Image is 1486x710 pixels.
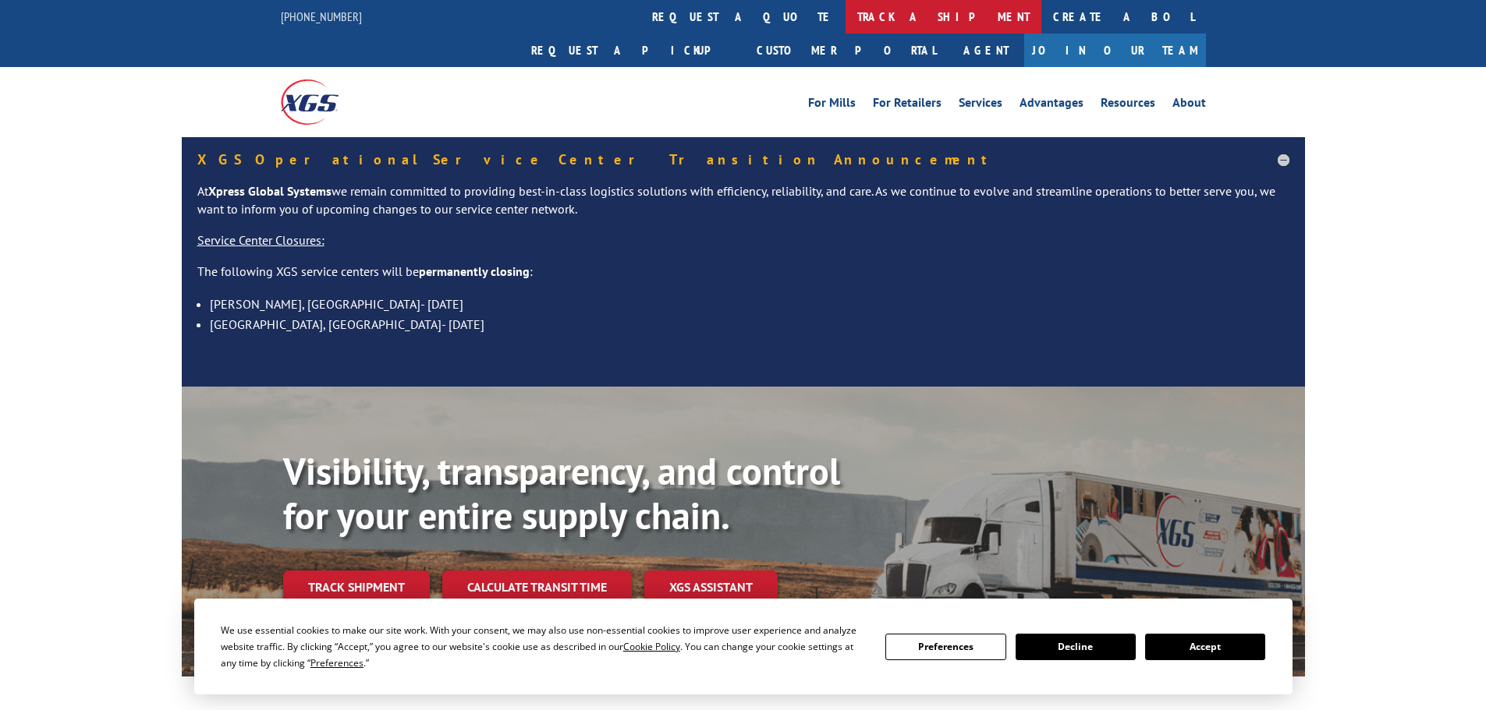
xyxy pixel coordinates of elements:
[283,447,840,540] b: Visibility, transparency, and control for your entire supply chain.
[1101,97,1155,114] a: Resources
[210,294,1289,314] li: [PERSON_NAME], [GEOGRAPHIC_DATA]- [DATE]
[808,97,856,114] a: For Mills
[221,622,867,671] div: We use essential cookies to make our site work. With your consent, we may also use non-essential ...
[948,34,1024,67] a: Agent
[520,34,745,67] a: Request a pickup
[442,570,632,604] a: Calculate transit time
[419,263,530,279] strong: permanently closing
[283,570,430,603] a: Track shipment
[885,634,1005,660] button: Preferences
[281,9,362,24] a: [PHONE_NUMBER]
[197,263,1289,294] p: The following XGS service centers will be :
[873,97,942,114] a: For Retailers
[310,656,364,669] span: Preferences
[197,232,325,248] u: Service Center Closures:
[623,640,680,653] span: Cookie Policy
[210,314,1289,334] li: [GEOGRAPHIC_DATA], [GEOGRAPHIC_DATA]- [DATE]
[194,599,1293,694] div: Cookie Consent Prompt
[745,34,948,67] a: Customer Portal
[1172,97,1206,114] a: About
[959,97,1002,114] a: Services
[197,182,1289,232] p: At we remain committed to providing best-in-class logistics solutions with efficiency, reliabilit...
[208,183,332,199] strong: Xpress Global Systems
[644,570,778,604] a: XGS ASSISTANT
[197,153,1289,167] h5: XGS Operational Service Center Transition Announcement
[1020,97,1083,114] a: Advantages
[1016,634,1136,660] button: Decline
[1024,34,1206,67] a: Join Our Team
[1145,634,1265,660] button: Accept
